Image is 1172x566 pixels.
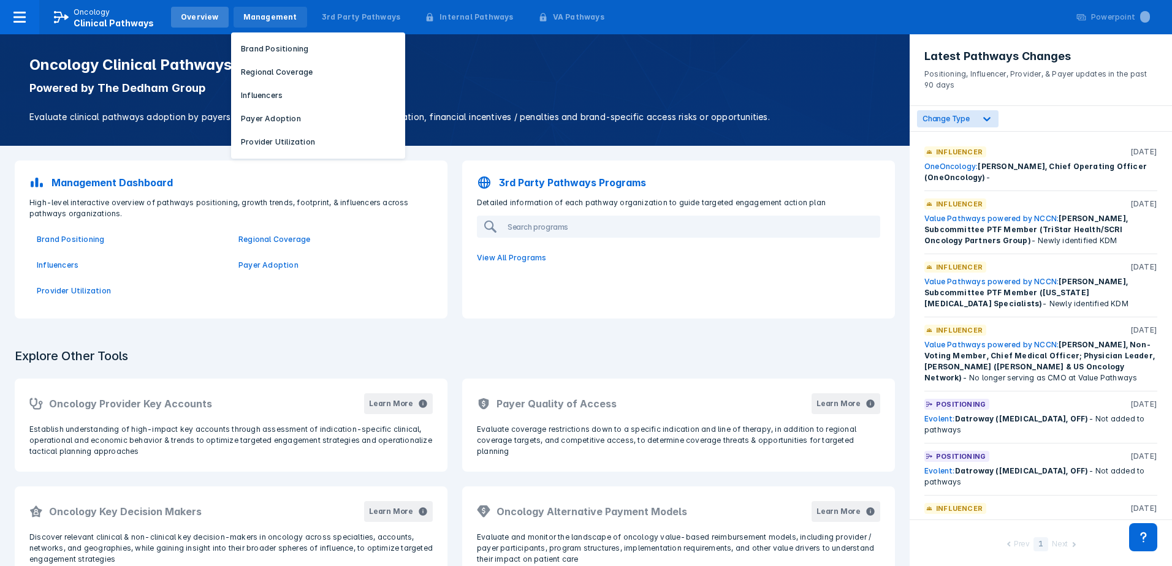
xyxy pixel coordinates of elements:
[497,396,617,411] h2: Payer Quality of Access
[22,168,440,197] a: Management Dashboard
[241,90,283,101] p: Influencers
[1130,325,1157,336] p: [DATE]
[29,532,433,565] p: Discover relevant clinical & non-clinical key decision-makers in oncology across specialties, acc...
[439,12,513,23] div: Internal Pathways
[238,234,425,245] a: Regional Coverage
[924,64,1157,91] p: Positioning, Influencer, Provider, & Payer updates in the past 90 days
[1130,503,1157,514] p: [DATE]
[1052,538,1068,551] div: Next
[241,137,315,148] p: Provider Utilization
[364,501,433,522] button: Learn More
[1130,198,1157,209] p: [DATE]
[51,175,173,190] p: Management Dashboard
[936,325,983,336] p: Influencer
[955,466,1089,475] span: Datroway ([MEDICAL_DATA], OFF)
[936,262,983,273] p: Influencer
[924,414,955,423] a: Evolent:
[924,340,1059,349] a: Value Pathways powered by NCCN:
[37,234,224,245] a: Brand Positioning
[37,260,224,271] a: Influencers
[470,168,888,197] a: 3rd Party Pathways Programs
[1130,451,1157,462] p: [DATE]
[29,110,880,124] p: Evaluate clinical pathways adoption by payers and providers, implementation sophistication, finan...
[924,213,1157,246] div: - Newly identified KDM
[816,506,861,517] div: Learn More
[231,63,405,81] button: Regional Coverage
[1130,146,1157,157] p: [DATE]
[816,398,861,409] div: Learn More
[924,49,1157,64] h3: Latest Pathways Changes
[1091,12,1150,23] div: Powerpoint
[812,393,880,414] button: Learn More
[955,414,1089,423] span: Datroway ([MEDICAL_DATA], OFF)
[924,214,1128,245] span: [PERSON_NAME], Subcommittee PTF Member (TriStar Health/SCRI Oncology Partners Group)
[231,133,405,151] button: Provider Utilization
[7,341,135,371] h3: Explore Other Tools
[241,67,313,78] p: Regional Coverage
[477,532,880,565] p: Evaluate and monitor the landscape of oncology value-based reimbursement models, including provid...
[234,7,307,28] a: Management
[49,396,212,411] h2: Oncology Provider Key Accounts
[1130,262,1157,273] p: [DATE]
[74,7,110,18] p: Oncology
[241,113,301,124] p: Payer Adoption
[364,393,433,414] button: Learn More
[470,245,888,271] a: View All Programs
[924,277,1128,308] span: [PERSON_NAME], Subcommittee PTF Member ([US_STATE] [MEDICAL_DATA] Specialists)
[924,276,1157,309] div: - Newly identified KDM
[243,12,297,23] div: Management
[369,506,413,517] div: Learn More
[312,7,411,28] a: 3rd Party Pathways
[231,86,405,105] button: Influencers
[936,399,986,410] p: Positioning
[470,197,888,208] p: Detailed information of each pathway organization to guide targeted engagement action plan
[936,198,983,209] p: Influencer
[29,56,880,74] h1: Oncology Clinical Pathways Tool
[29,424,433,457] p: Establish understanding of high-impact key accounts through assessment of indication-specific cli...
[924,161,1157,183] div: -
[238,260,425,271] a: Payer Adoption
[924,466,1157,488] div: - Not added to pathways
[936,451,986,462] p: Positioning
[503,217,870,236] input: Search programs
[241,43,308,55] p: Brand Positioning
[1033,537,1048,551] div: 1
[924,413,1157,436] div: - Not added to pathways
[37,285,224,296] a: Provider Utilization
[171,7,229,28] a: Overview
[553,12,604,23] div: VA Pathways
[936,503,983,514] p: Influencer
[49,504,202,519] h2: Oncology Key Decision Makers
[74,18,154,28] span: Clinical Pathways
[322,12,401,23] div: 3rd Party Pathways
[22,197,440,219] p: High-level interactive overview of pathways positioning, growth trends, footprint, & influencers ...
[924,518,1144,538] span: [PERSON_NAME] VP of Precision Medicine, RWE & Analytics (Elsevier)
[924,277,1059,286] a: Value Pathways powered by NCCN:
[924,162,1147,182] span: [PERSON_NAME], Chief Operating Officer (OneOncology)
[477,424,880,457] p: Evaluate coverage restrictions down to a specific indication and line of therapy, in addition to ...
[924,518,1157,540] div: - Newly Identified KDM
[924,466,955,475] a: Evolent:
[924,339,1157,383] div: - No longer serving as CMO at Value Pathways
[812,501,880,522] button: Learn More
[1129,523,1157,551] div: Contact Support
[369,398,413,409] div: Learn More
[29,81,880,96] p: Powered by The Dedham Group
[936,146,983,157] p: Influencer
[181,12,219,23] div: Overview
[923,114,970,123] span: Change Type
[231,110,405,128] button: Payer Adoption
[924,214,1059,223] a: Value Pathways powered by NCCN:
[497,504,687,519] h2: Oncology Alternative Payment Models
[231,40,405,58] button: Brand Positioning
[924,162,978,171] a: OneOncology:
